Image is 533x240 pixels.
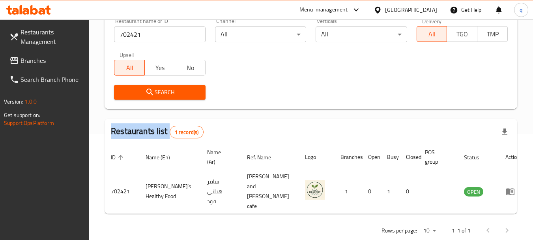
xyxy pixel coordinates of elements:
[422,18,442,24] label: Delivery
[381,169,400,214] td: 1
[247,153,281,162] span: Ref. Name
[120,87,199,97] span: Search
[111,153,126,162] span: ID
[3,70,89,89] a: Search Branch Phone
[305,180,325,200] img: SAM’s Healthy Food
[114,26,205,42] input: Search for restaurant name or ID..
[447,26,477,42] button: TGO
[118,62,142,74] span: All
[420,225,439,237] div: Rows per page:
[120,52,134,57] label: Upsell
[452,226,471,236] p: 1-1 of 1
[316,26,407,42] div: All
[4,118,54,128] a: Support.OpsPlatform
[105,145,526,214] table: enhanced table
[385,6,437,14] div: [GEOGRAPHIC_DATA]
[362,169,381,214] td: 0
[382,226,417,236] p: Rows per page:
[400,169,419,214] td: 0
[3,51,89,70] a: Branches
[4,110,40,120] span: Get support on:
[105,169,139,214] td: 702421
[3,23,89,51] a: Restaurants Management
[21,75,83,84] span: Search Branch Phone
[144,60,175,76] button: Yes
[464,153,490,162] span: Status
[450,28,474,40] span: TGO
[178,62,202,74] span: No
[381,145,400,169] th: Busy
[207,147,231,166] span: Name (Ar)
[495,123,514,142] div: Export file
[4,96,23,107] span: Version:
[420,28,444,40] span: All
[362,145,381,169] th: Open
[21,27,83,46] span: Restaurants Management
[111,125,204,138] h2: Restaurants list
[505,187,520,196] div: Menu
[299,5,348,15] div: Menu-management
[146,153,180,162] span: Name (En)
[170,129,204,136] span: 1 record(s)
[464,187,483,197] span: OPEN
[477,26,508,42] button: TMP
[175,60,206,76] button: No
[481,28,505,40] span: TMP
[499,145,526,169] th: Action
[21,56,83,65] span: Branches
[417,26,447,42] button: All
[400,145,419,169] th: Closed
[114,85,205,100] button: Search
[170,126,204,138] div: Total records count
[215,26,306,42] div: All
[24,96,37,107] span: 1.0.0
[425,147,448,166] span: POS group
[148,62,172,74] span: Yes
[201,169,241,214] td: سامز هيلثي فود
[139,169,201,214] td: [PERSON_NAME]’s Healthy Food
[299,145,334,169] th: Logo
[334,145,362,169] th: Branches
[520,6,522,14] span: q
[241,169,299,214] td: [PERSON_NAME] and [PERSON_NAME] cafe
[114,60,145,76] button: All
[334,169,362,214] td: 1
